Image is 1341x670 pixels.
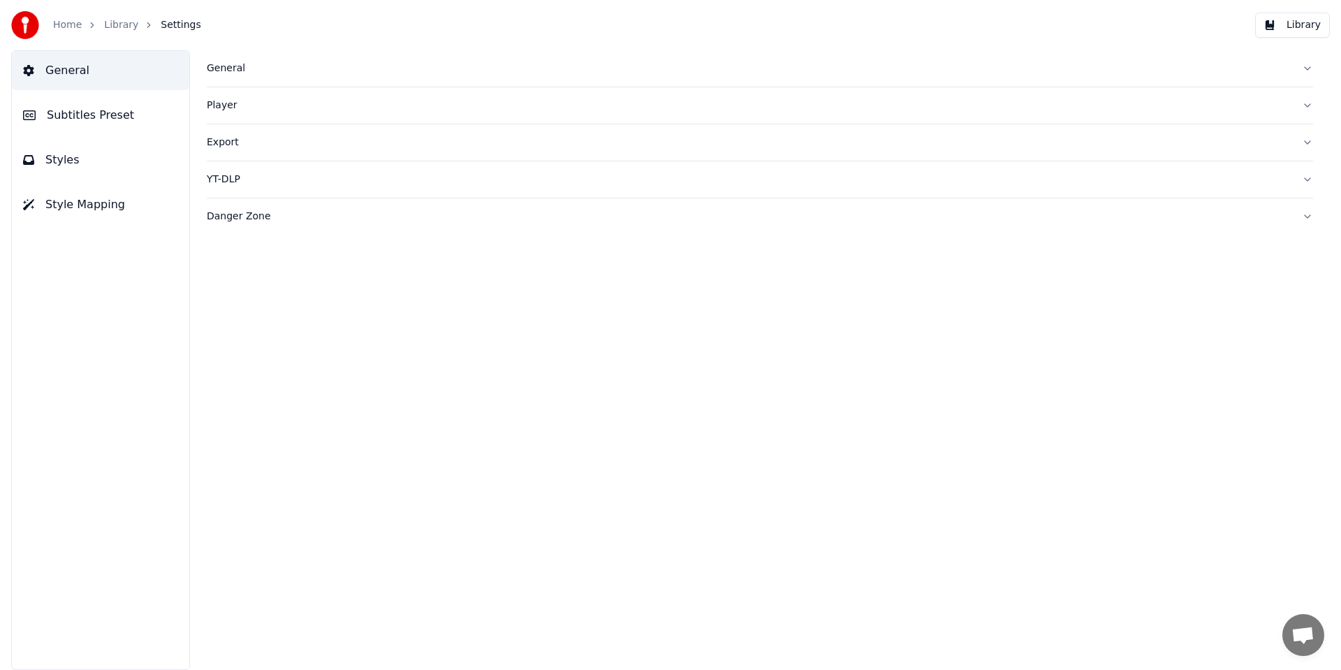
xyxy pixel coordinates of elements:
div: YT-DLP [207,173,1291,187]
span: Style Mapping [45,196,125,213]
span: Subtitles Preset [47,107,134,124]
button: Export [207,124,1313,161]
div: Danger Zone [207,210,1291,224]
div: Player [207,99,1291,112]
button: Style Mapping [12,185,189,224]
button: Subtitles Preset [12,96,189,135]
span: Settings [161,18,200,32]
div: Export [207,136,1291,150]
span: General [45,62,89,79]
button: YT-DLP [207,161,1313,198]
span: Styles [45,152,80,168]
button: Danger Zone [207,198,1313,235]
a: Home [53,18,82,32]
div: General [207,61,1291,75]
img: youka [11,11,39,39]
a: Library [104,18,138,32]
button: Styles [12,140,189,180]
button: General [207,50,1313,87]
button: Player [207,87,1313,124]
div: Open chat [1282,614,1324,656]
button: Library [1255,13,1330,38]
nav: breadcrumb [53,18,201,32]
button: General [12,51,189,90]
